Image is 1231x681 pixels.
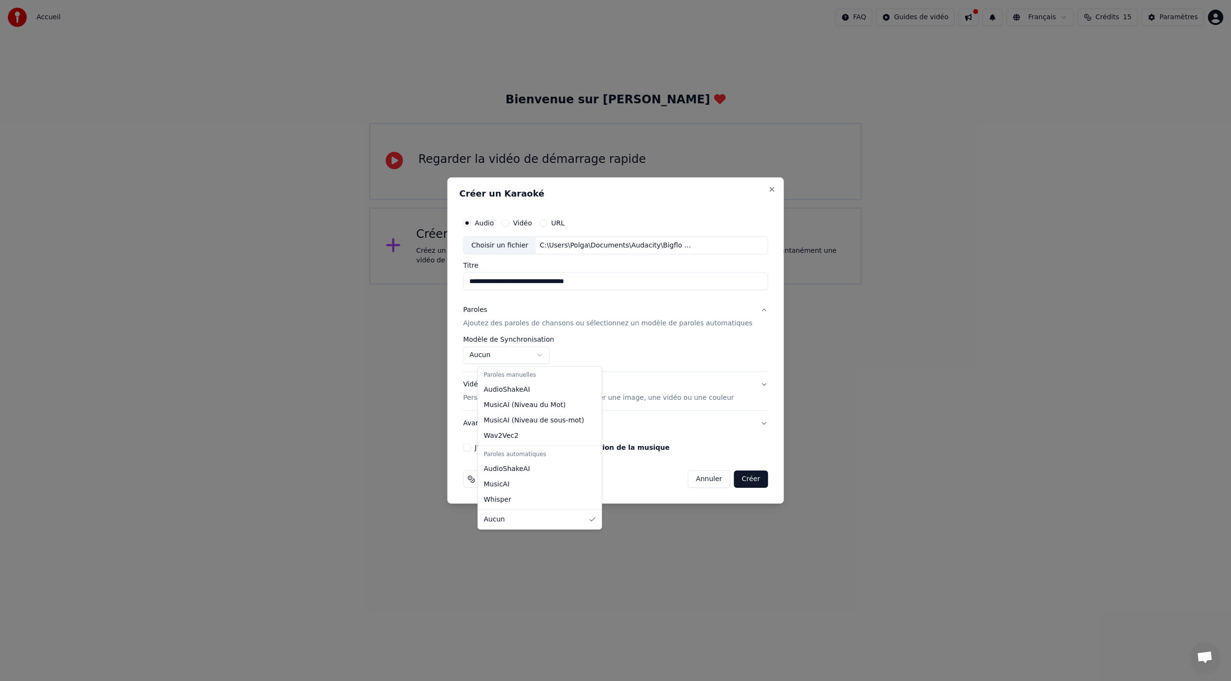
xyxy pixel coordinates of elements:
span: MusicAI ( Niveau de sous-mot ) [484,416,584,425]
span: AudioShakeAI [484,464,530,474]
span: AudioShakeAI [484,385,530,395]
span: Aucun [484,515,505,524]
span: Whisper [484,495,511,505]
div: Paroles manuelles [480,369,600,382]
div: Paroles automatiques [480,448,600,461]
span: MusicAI [484,480,510,489]
span: MusicAI ( Niveau du Mot ) [484,400,565,410]
span: Wav2Vec2 [484,431,518,441]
